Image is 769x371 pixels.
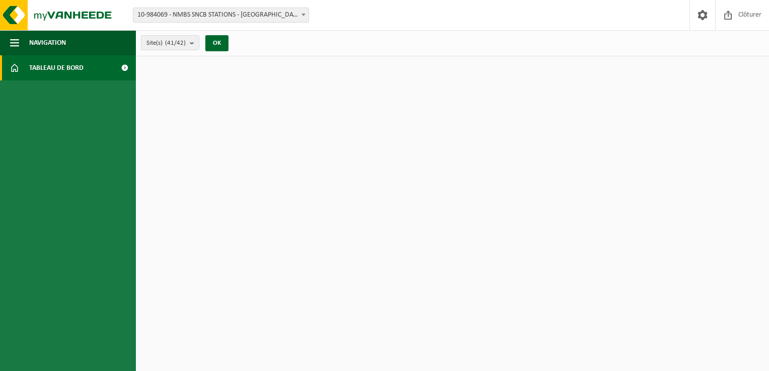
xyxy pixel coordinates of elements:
[133,8,309,22] span: 10-984069 - NMBS SNCB STATIONS - SINT-GILLIS
[141,35,199,50] button: Site(s)(41/42)
[29,55,84,80] span: Tableau de bord
[165,40,186,46] count: (41/42)
[146,36,186,51] span: Site(s)
[205,35,228,51] button: OK
[29,30,66,55] span: Navigation
[133,8,309,23] span: 10-984069 - NMBS SNCB STATIONS - SINT-GILLIS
